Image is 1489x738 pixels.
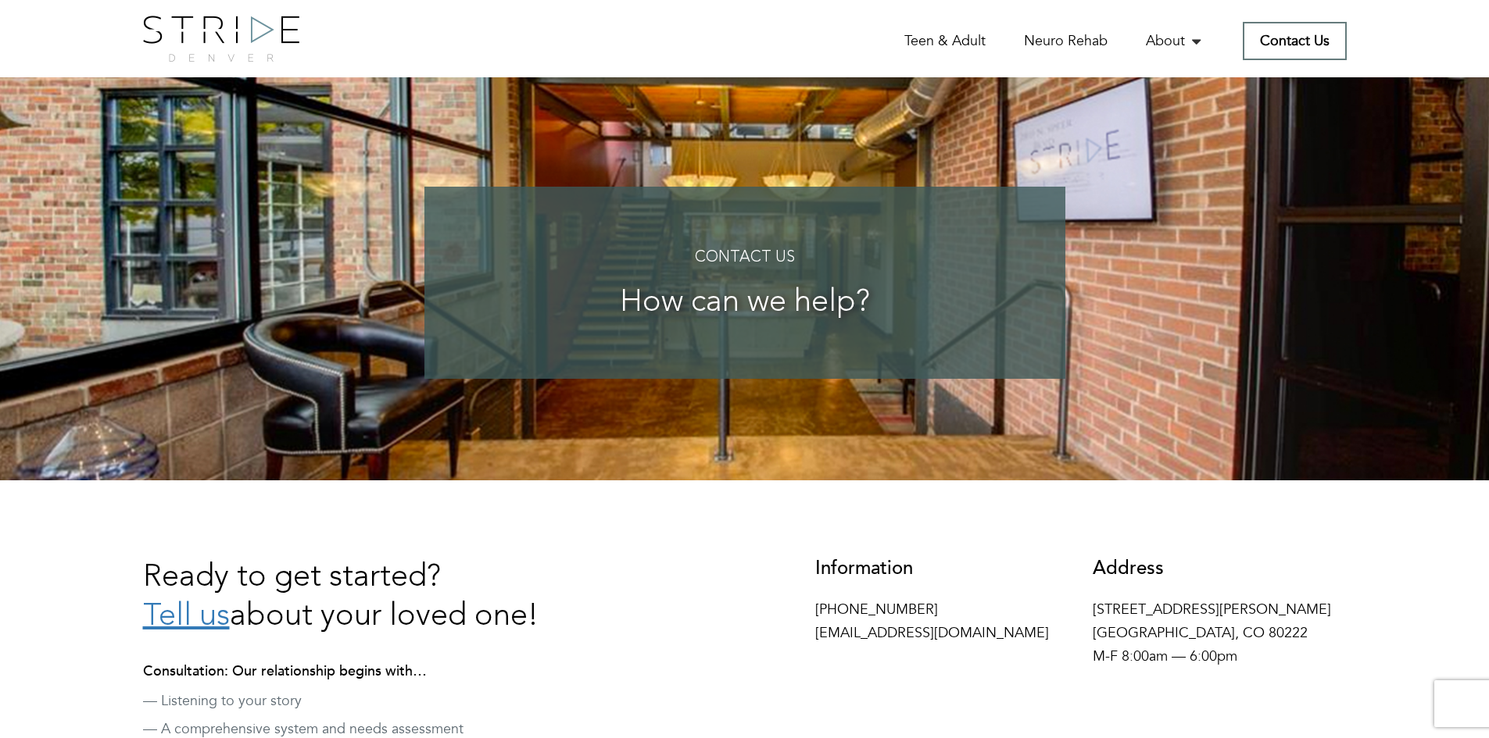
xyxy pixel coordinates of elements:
p: — Listening to your story [143,691,733,711]
h3: Ready to get started? about your loved one! [143,558,733,636]
a: Tell us [143,601,230,633]
a: Teen & Adult [904,31,986,51]
img: logo.png [143,16,299,62]
p: [STREET_ADDRESS][PERSON_NAME] [GEOGRAPHIC_DATA], CO 80222 M-F 8:00am — 6:00pm [1093,598,1347,668]
a: About [1146,31,1204,51]
h4: Contact Us [456,249,1034,266]
a: Contact Us [1243,22,1347,60]
h3: Information [815,558,1069,579]
h4: Consultation: Our relationship begins with… [143,664,733,679]
a: Neuro Rehab [1024,31,1108,51]
p: [PHONE_NUMBER] [EMAIL_ADDRESS][DOMAIN_NAME] [815,598,1069,645]
h3: How can we help? [456,286,1034,320]
h3: Address [1093,558,1347,579]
